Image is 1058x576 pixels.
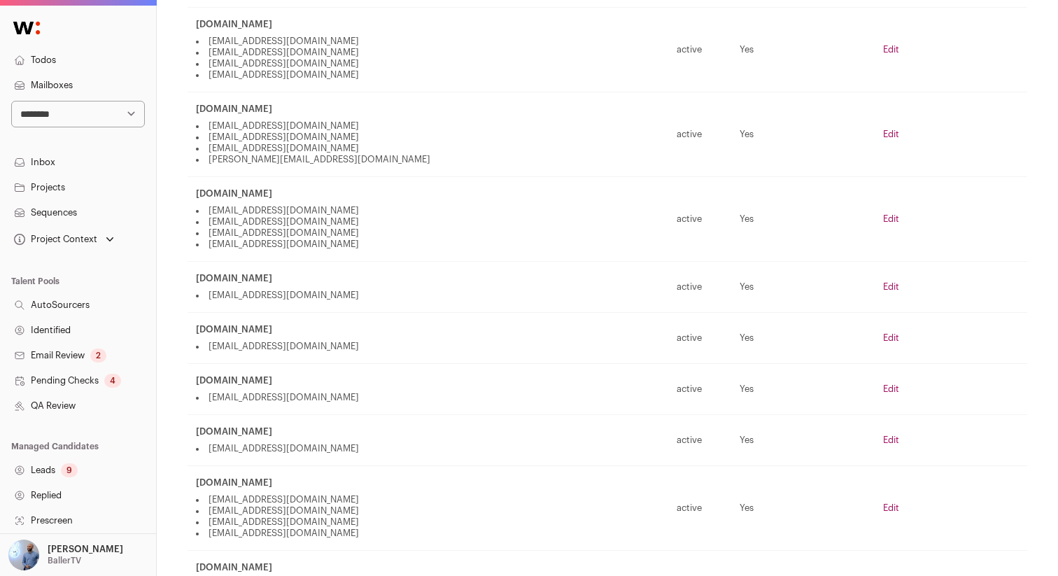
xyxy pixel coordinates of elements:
li: [EMAIL_ADDRESS][DOMAIN_NAME] [196,216,660,227]
li: [EMAIL_ADDRESS][DOMAIN_NAME] [196,443,660,454]
img: 97332-medium_jpg [8,540,39,570]
div: Project Context [11,234,97,245]
li: [EMAIL_ADDRESS][DOMAIN_NAME] [196,239,660,250]
td: Yes [731,8,875,92]
img: Wellfound [6,14,48,42]
div: [DOMAIN_NAME] [196,477,660,489]
li: [EMAIL_ADDRESS][DOMAIN_NAME] [196,290,660,301]
a: Edit [883,333,899,342]
td: Yes [731,415,875,466]
div: [DOMAIN_NAME] [196,324,660,335]
td: Yes [731,313,875,364]
li: [EMAIL_ADDRESS][DOMAIN_NAME] [196,69,660,80]
td: active [668,415,731,466]
div: 2 [90,349,106,363]
li: [EMAIL_ADDRESS][DOMAIN_NAME] [196,58,660,69]
div: [DOMAIN_NAME] [196,426,660,437]
a: Edit [883,214,899,223]
li: [EMAIL_ADDRESS][DOMAIN_NAME] [196,120,660,132]
a: Edit [883,282,899,291]
td: active [668,466,731,551]
a: Edit [883,129,899,139]
div: [DOMAIN_NAME] [196,19,660,30]
td: Yes [731,262,875,313]
a: Edit [883,503,899,512]
button: Open dropdown [11,230,117,249]
td: Yes [731,177,875,262]
td: active [668,177,731,262]
td: Yes [731,364,875,415]
td: active [668,8,731,92]
li: [EMAIL_ADDRESS][DOMAIN_NAME] [196,494,660,505]
li: [EMAIL_ADDRESS][DOMAIN_NAME] [196,341,660,352]
div: [DOMAIN_NAME] [196,104,660,115]
td: active [668,313,731,364]
li: [EMAIL_ADDRESS][DOMAIN_NAME] [196,392,660,403]
div: [DOMAIN_NAME] [196,562,660,573]
li: [EMAIL_ADDRESS][DOMAIN_NAME] [196,528,660,539]
div: [DOMAIN_NAME] [196,273,660,284]
li: [EMAIL_ADDRESS][DOMAIN_NAME] [196,227,660,239]
td: active [668,262,731,313]
p: BallerTV [48,555,81,566]
li: [EMAIL_ADDRESS][DOMAIN_NAME] [196,47,660,58]
li: [EMAIL_ADDRESS][DOMAIN_NAME] [196,132,660,143]
td: active [668,92,731,177]
li: [EMAIL_ADDRESS][DOMAIN_NAME] [196,36,660,47]
div: 4 [104,374,121,388]
td: Yes [731,92,875,177]
a: Edit [883,384,899,393]
li: [EMAIL_ADDRESS][DOMAIN_NAME] [196,517,660,528]
div: [DOMAIN_NAME] [196,188,660,199]
li: [PERSON_NAME][EMAIL_ADDRESS][DOMAIN_NAME] [196,154,660,165]
button: Open dropdown [6,540,126,570]
li: [EMAIL_ADDRESS][DOMAIN_NAME] [196,143,660,154]
a: Edit [883,45,899,54]
li: [EMAIL_ADDRESS][DOMAIN_NAME] [196,505,660,517]
li: [EMAIL_ADDRESS][DOMAIN_NAME] [196,205,660,216]
div: 9 [61,463,78,477]
td: active [668,364,731,415]
td: Yes [731,466,875,551]
p: [PERSON_NAME] [48,544,123,555]
a: Edit [883,435,899,444]
div: [DOMAIN_NAME] [196,375,660,386]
